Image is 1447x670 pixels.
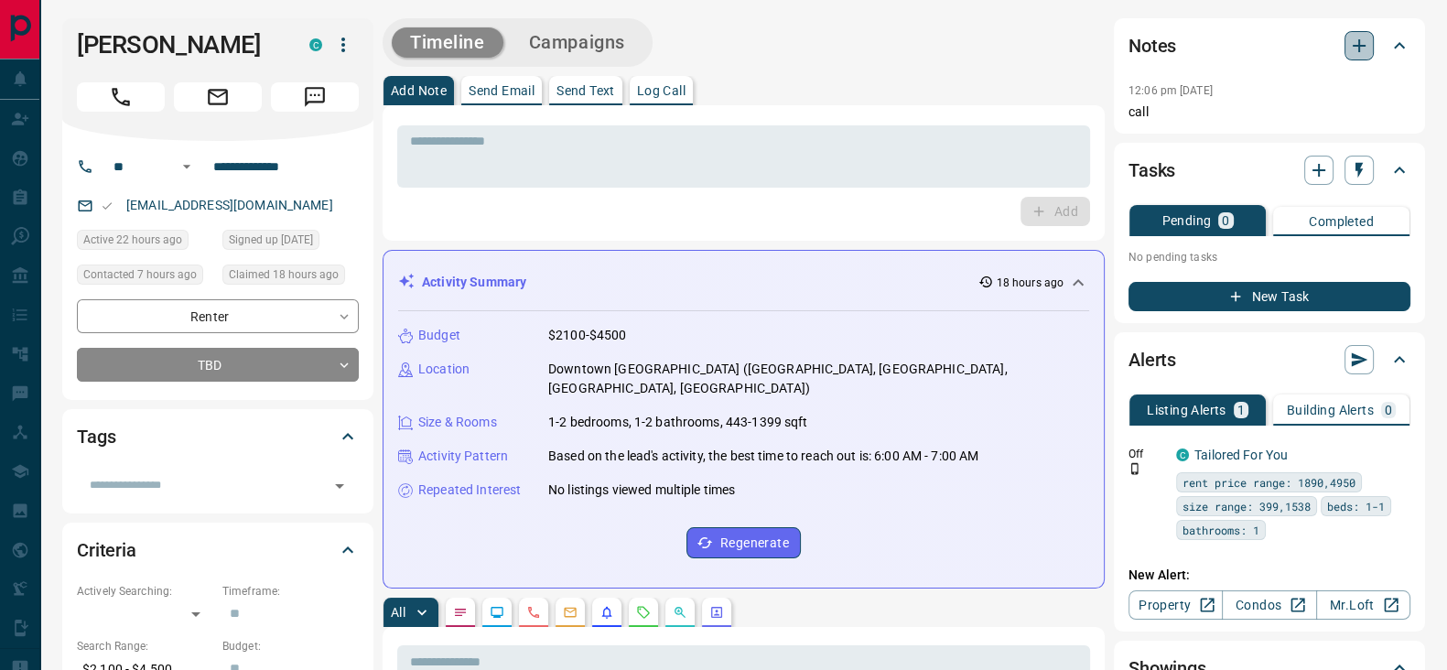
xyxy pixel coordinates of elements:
[1128,84,1213,97] p: 12:06 pm [DATE]
[1176,448,1189,461] div: condos.ca
[1128,446,1165,462] p: Off
[453,605,468,620] svg: Notes
[1128,338,1410,382] div: Alerts
[101,200,113,212] svg: Email Valid
[1128,345,1176,374] h2: Alerts
[686,527,801,558] button: Regenerate
[77,415,359,459] div: Tags
[548,413,808,432] p: 1-2 bedrooms, 1-2 bathrooms, 443-1399 sqft
[469,84,535,97] p: Send Email
[398,265,1089,299] div: Activity Summary18 hours ago
[77,528,359,572] div: Criteria
[77,535,136,565] h2: Criteria
[548,447,978,466] p: Based on the lead's activity, the best time to reach out is: 6:00 AM - 7:00 AM
[1128,156,1175,185] h2: Tasks
[83,231,182,249] span: Active 22 hours ago
[422,273,526,292] p: Activity Summary
[222,638,359,654] p: Budget:
[418,360,470,379] p: Location
[1237,404,1245,416] p: 1
[636,605,651,620] svg: Requests
[709,605,724,620] svg: Agent Actions
[222,230,359,255] div: Wed Oct 23 2024
[77,638,213,654] p: Search Range:
[1128,31,1176,60] h2: Notes
[490,605,504,620] svg: Lead Browsing Activity
[673,605,687,620] svg: Opportunities
[1147,404,1226,416] p: Listing Alerts
[637,84,686,97] p: Log Call
[229,231,313,249] span: Signed up [DATE]
[511,27,643,58] button: Campaigns
[1128,243,1410,271] p: No pending tasks
[563,605,578,620] svg: Emails
[1287,404,1374,416] p: Building Alerts
[526,605,541,620] svg: Calls
[556,84,615,97] p: Send Text
[1309,215,1374,228] p: Completed
[1161,214,1211,227] p: Pending
[1128,24,1410,68] div: Notes
[1128,148,1410,192] div: Tasks
[77,299,359,333] div: Renter
[222,265,359,290] div: Mon Oct 13 2025
[548,481,735,500] p: No listings viewed multiple times
[77,82,165,112] span: Call
[1316,590,1410,620] a: Mr.Loft
[1128,566,1410,585] p: New Alert:
[1327,497,1385,515] span: beds: 1-1
[391,606,405,619] p: All
[77,348,359,382] div: TBD
[309,38,322,51] div: condos.ca
[548,326,626,345] p: $2100-$4500
[174,82,262,112] span: Email
[997,275,1064,291] p: 18 hours ago
[418,447,508,466] p: Activity Pattern
[1222,590,1316,620] a: Condos
[77,583,213,600] p: Actively Searching:
[1182,521,1259,539] span: bathrooms: 1
[222,583,359,600] p: Timeframe:
[1128,590,1223,620] a: Property
[418,326,460,345] p: Budget
[391,84,447,97] p: Add Note
[77,422,115,451] h2: Tags
[327,473,352,499] button: Open
[77,230,213,255] div: Mon Oct 13 2025
[599,605,614,620] svg: Listing Alerts
[1128,103,1410,122] p: call
[77,30,282,59] h1: [PERSON_NAME]
[77,265,213,290] div: Mon Oct 13 2025
[392,27,503,58] button: Timeline
[1128,462,1141,475] svg: Push Notification Only
[1194,448,1288,462] a: Tailored For You
[1182,497,1311,515] span: size range: 399,1538
[271,82,359,112] span: Message
[229,265,339,284] span: Claimed 18 hours ago
[1222,214,1229,227] p: 0
[83,265,197,284] span: Contacted 7 hours ago
[1128,282,1410,311] button: New Task
[1182,473,1355,492] span: rent price range: 1890,4950
[418,481,521,500] p: Repeated Interest
[418,413,497,432] p: Size & Rooms
[1385,404,1392,416] p: 0
[548,360,1089,398] p: Downtown [GEOGRAPHIC_DATA] ([GEOGRAPHIC_DATA], [GEOGRAPHIC_DATA], [GEOGRAPHIC_DATA], [GEOGRAPHIC_...
[176,156,198,178] button: Open
[126,198,333,212] a: [EMAIL_ADDRESS][DOMAIN_NAME]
